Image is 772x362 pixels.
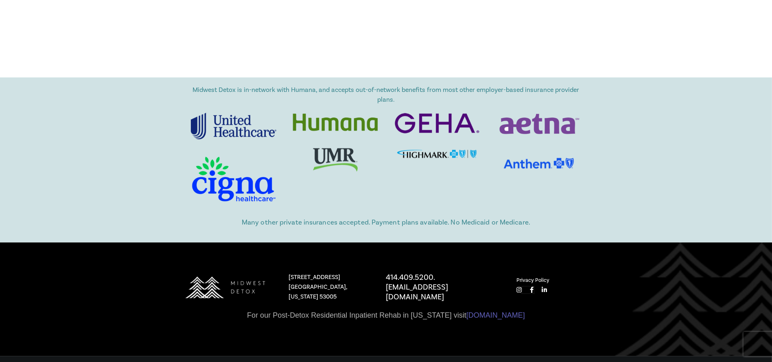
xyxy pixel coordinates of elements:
[397,150,477,158] img: highmark-bcbs-bs-logo
[386,273,501,302] p: 414.409.5200. [EMAIL_ADDRESS][DOMAIN_NAME]
[496,113,582,135] img: Aetna-Logo-2012-1024x266 (1)
[191,113,276,139] img: unitedhealthcare-logo
[504,151,574,175] img: download
[517,277,550,283] a: Privacy Policy
[191,155,276,202] img: cigna-logo
[293,113,378,132] img: Humana-Logo-1024x232 (1)
[242,218,530,227] span: Many other private insurances accepted. Payment plans available. No Medicaid or Medicare.
[191,85,582,105] p: Midwest Detox is in-network with Humana, and accepts out-of-network benefits from most other empl...
[313,148,358,172] img: umr logo
[177,266,273,309] img: MD Logo Horitzontal white-01 (1) (1)
[289,273,370,302] p: [STREET_ADDRESS] [GEOGRAPHIC_DATA], [US_STATE] 53005
[394,113,480,134] img: geha
[183,310,589,320] p: For our Post-Detox Residential Inpatient Rehab in [US_STATE] visit
[466,311,525,319] a: [DOMAIN_NAME]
